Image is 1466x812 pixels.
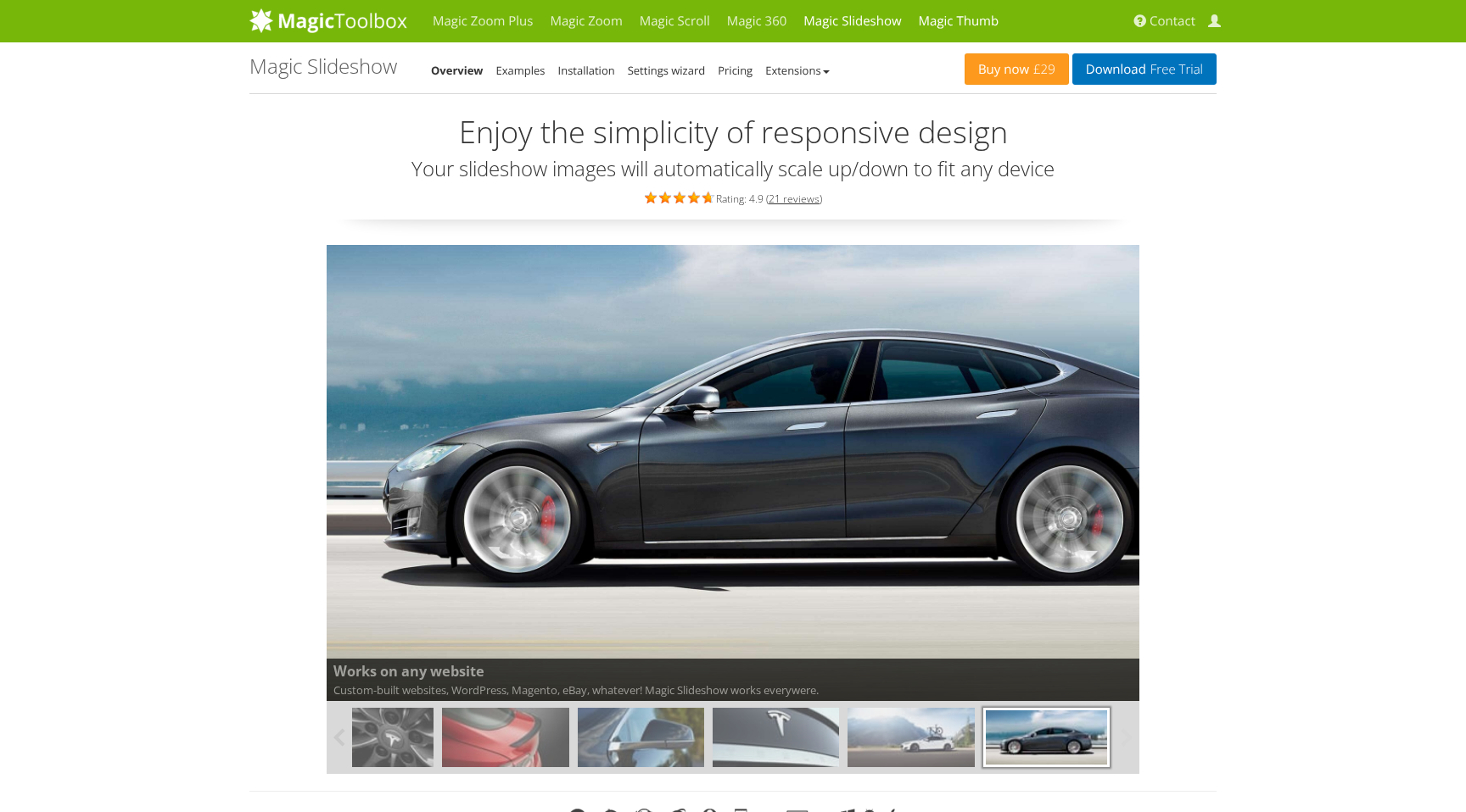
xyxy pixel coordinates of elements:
b: Works on any website [333,661,1133,682]
a: Extensions [765,63,829,78]
span: Custom-built websites, WordPress, Magento, eBay, whatever! Magic Slideshow works everywere. [327,659,1139,701]
a: Installation [558,63,615,78]
h1: Magic Slideshow [249,55,397,77]
a: Overview [431,63,484,78]
span: £29 [1029,63,1055,76]
img: Works on any website [327,153,1301,701]
div: Rating: 4.9 ( ) [249,188,1217,207]
img: MagicToolbox.com - Image tools for your website [249,8,407,33]
span: Contact [1150,13,1195,30]
img: models-04.jpg [442,708,568,767]
img: models-03.jpg [307,708,434,767]
h2: Enjoy the simplicity of responsive design [249,115,1217,149]
a: Examples [496,63,546,78]
h3: Your slideshow images will automatically scale up/down to fit any device [249,158,1217,180]
a: Buy now£29 [965,53,1069,85]
a: 21 reviews [769,192,820,206]
img: models-08.jpg [848,708,974,767]
a: DownloadFree Trial [1072,53,1217,85]
span: Free Trial [1146,63,1203,76]
a: Settings wizard [628,63,706,78]
a: Pricing [718,63,753,78]
img: models-07.jpg [713,708,839,767]
img: models-06.jpg [578,708,704,767]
